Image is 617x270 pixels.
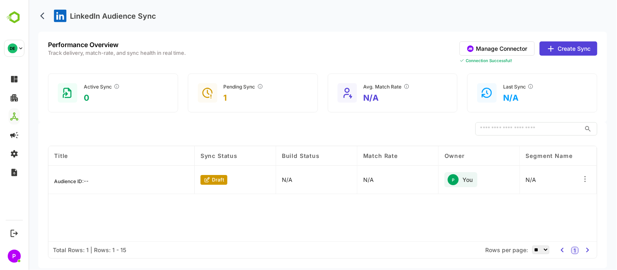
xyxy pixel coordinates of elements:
div: You [416,172,449,187]
span: Match Rate [335,152,369,159]
img: BambooboxLogoMark.f1c84d78b4c51b1a7b5f700c9845e183.svg [4,10,25,25]
p: N/A [335,93,382,103]
button: Average percentage of contacts/companies LinkedIn successfully matched. [375,83,382,90]
button: Logout [9,228,20,239]
button: 1 [543,247,550,254]
div: Avg. Match Rate [335,83,382,90]
span: Title [26,152,39,159]
button: Audiences still in ‘Building’ or ‘Updating’ for more than 24 hours. [229,83,235,90]
button: Audiences in ‘Ready’ status and actively receiving ad delivery. [85,83,92,90]
span: Build Status [253,152,291,159]
span: Segment Name [497,152,544,159]
p: N/A [497,176,508,183]
div: P [8,250,21,263]
p: LinkedIn Audience Sync [41,12,127,20]
div: Total Rows: 1 | Rows: 1 - 15 [24,246,98,253]
p: draft [183,177,196,183]
div: Pending Sync [195,83,235,90]
p: 1 [195,93,235,103]
button: Manage Connector [431,41,506,56]
div: Connection Successful! [431,58,569,63]
span: Sync Status [172,152,209,159]
button: back [10,10,22,22]
p: 0 [55,93,92,103]
p: N/A [335,176,345,183]
p: Performance Overview [20,41,157,48]
p: N/A [253,176,264,183]
p: Track delivery, match-rate, and sync health in real time. [20,50,157,56]
p: N/A [475,93,506,103]
span: Rows per page: [457,246,500,253]
div: P [419,174,430,185]
button: Time since the most recent batch update. [499,83,506,90]
p: Audience ID: -- [26,178,60,184]
div: DE [8,43,17,53]
span: Owner [416,152,436,159]
div: Active Sync [55,83,92,90]
button: Create Sync [511,41,569,56]
div: Last Sync [475,83,506,90]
